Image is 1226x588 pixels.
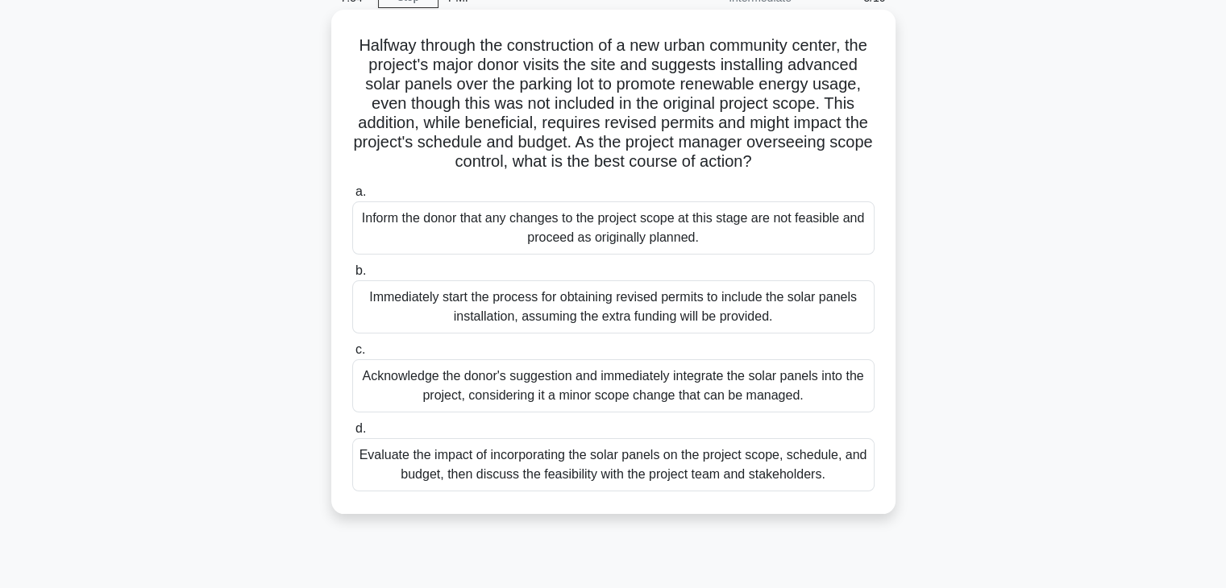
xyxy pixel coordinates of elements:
[352,359,875,412] div: Acknowledge the donor's suggestion and immediately integrate the solar panels into the project, c...
[352,438,875,491] div: Evaluate the impact of incorporating the solar panels on the project scope, schedule, and budget,...
[352,280,875,333] div: Immediately start the process for obtaining revised permits to include the solar panels installat...
[355,263,366,277] span: b.
[355,342,365,356] span: c.
[355,184,366,198] span: a.
[351,35,876,172] h5: Halfway through the construction of a new urban community center, the project's major donor visit...
[355,421,366,435] span: d.
[352,201,875,255] div: Inform the donor that any changes to the project scope at this stage are not feasible and proceed...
